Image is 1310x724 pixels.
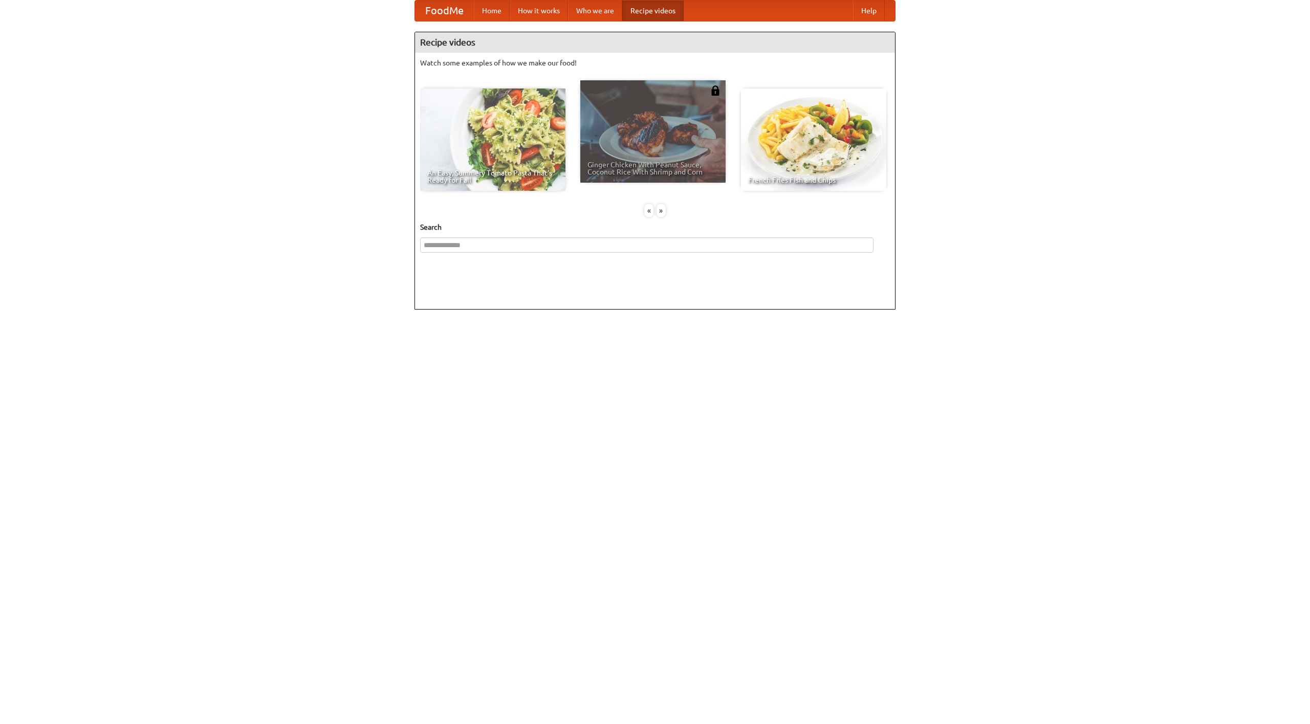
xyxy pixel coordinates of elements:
[741,89,886,191] a: French Fries Fish and Chips
[415,1,474,21] a: FoodMe
[622,1,684,21] a: Recipe videos
[420,58,890,68] p: Watch some examples of how we make our food!
[853,1,885,21] a: Help
[420,222,890,232] h5: Search
[510,1,568,21] a: How it works
[748,177,879,184] span: French Fries Fish and Chips
[427,169,558,184] span: An Easy, Summery Tomato Pasta That's Ready for Fall
[710,85,720,96] img: 483408.png
[568,1,622,21] a: Who we are
[644,204,653,217] div: «
[474,1,510,21] a: Home
[420,89,565,191] a: An Easy, Summery Tomato Pasta That's Ready for Fall
[415,32,895,53] h4: Recipe videos
[657,204,666,217] div: »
